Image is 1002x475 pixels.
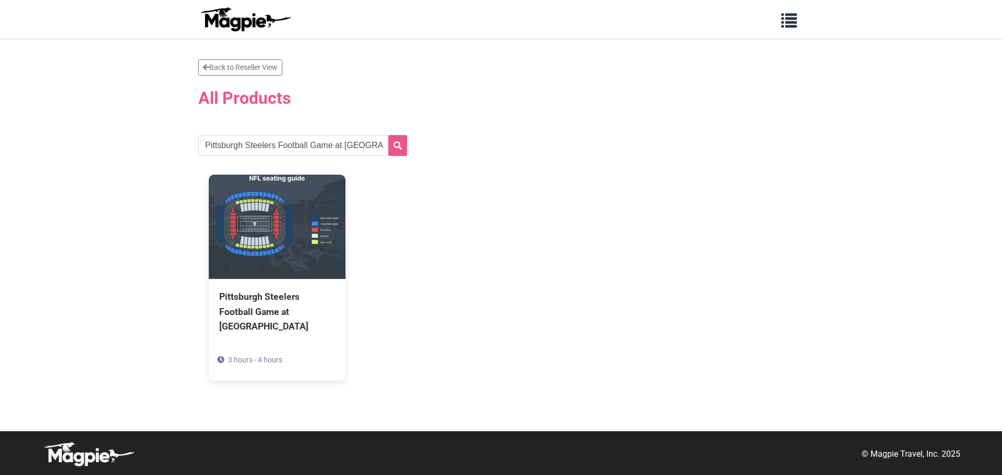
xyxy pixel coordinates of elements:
[862,447,960,461] p: © Magpie Travel, Inc. 2025
[228,356,282,364] span: 3 hours - 4 hours
[198,7,292,32] img: logo-ab69f6fb50320c5b225c76a69d11143b.png
[198,135,407,156] input: Search products...
[198,82,804,114] h2: All Products
[198,59,282,76] a: Back to Reseller View
[209,175,345,279] img: Pittsburgh Steelers Football Game at Acrisure Stadium
[42,442,136,467] img: logo-white-d94fa1abed81b67a048b3d0f0ab5b955.png
[209,175,345,380] a: Pittsburgh Steelers Football Game at [GEOGRAPHIC_DATA] 3 hours - 4 hours
[219,289,335,333] div: Pittsburgh Steelers Football Game at [GEOGRAPHIC_DATA]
